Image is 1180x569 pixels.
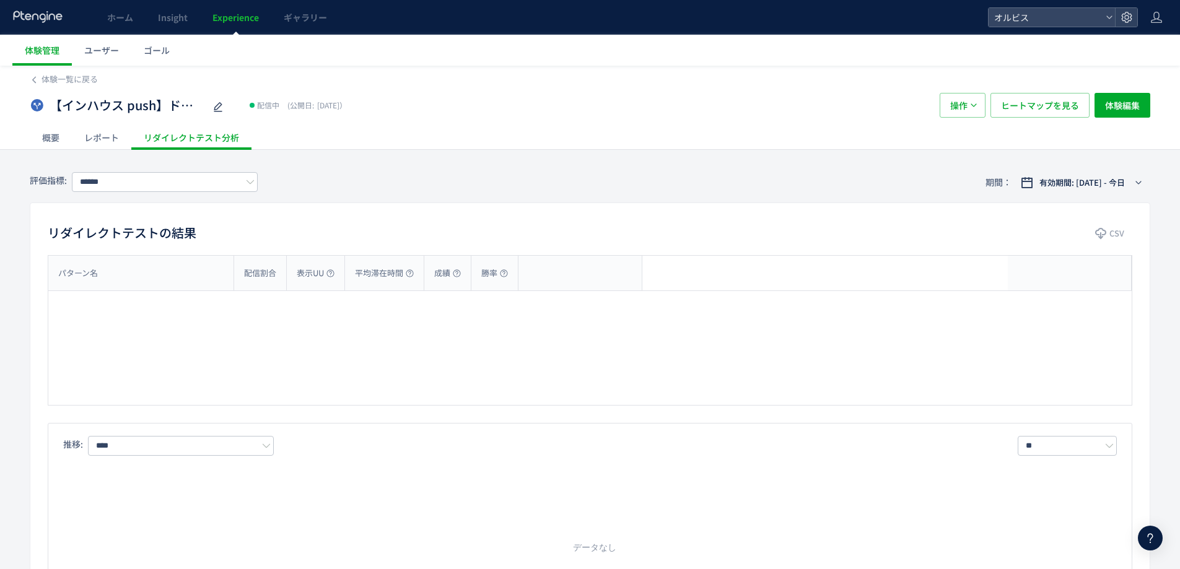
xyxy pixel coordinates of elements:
span: 体験管理 [25,44,59,56]
span: ギャラリー [284,11,327,24]
span: 期間： [986,172,1012,193]
span: ユーザー [84,44,119,56]
span: 勝率 [481,267,508,279]
span: ホーム [107,11,133,24]
span: オルビス [990,8,1101,27]
span: Experience [212,11,259,24]
h2: リダイレクトテストの結果 [48,223,196,243]
button: 体験編集 [1095,93,1150,118]
div: リダイレクトテスト分析 [131,125,251,150]
span: 配信割合 [244,267,276,279]
button: CSV [1089,224,1132,243]
span: パターン名 [58,267,98,279]
span: CSV [1109,224,1124,243]
span: ゴール [144,44,170,56]
div: レポート [72,125,131,150]
span: 評価指標: [30,174,67,186]
button: 有効期間: [DATE] - 今日 [1013,173,1150,193]
span: 成績 [434,267,461,279]
span: 配信中 [257,99,279,111]
span: 有効期間: [DATE] - 今日 [1039,176,1125,189]
span: 体験一覧に戻る [42,73,98,85]
span: 平均滞在時間 [355,267,414,279]
span: 【インハウス push】ドット_407-25(アンケ)vs407-37(アンケ) [50,97,204,115]
span: 表示UU [297,267,334,279]
span: [DATE]） [284,100,347,110]
span: Insight [158,11,188,24]
span: 操作 [950,93,968,118]
span: 推移: [63,438,83,450]
span: 体験編集 [1105,93,1140,118]
button: ヒートマップを見る [990,93,1090,118]
button: 操作 [940,93,986,118]
div: 概要 [30,125,72,150]
text: データなし [573,542,616,552]
span: ヒートマップを見る [1001,93,1079,118]
span: (公開日: [287,100,314,110]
